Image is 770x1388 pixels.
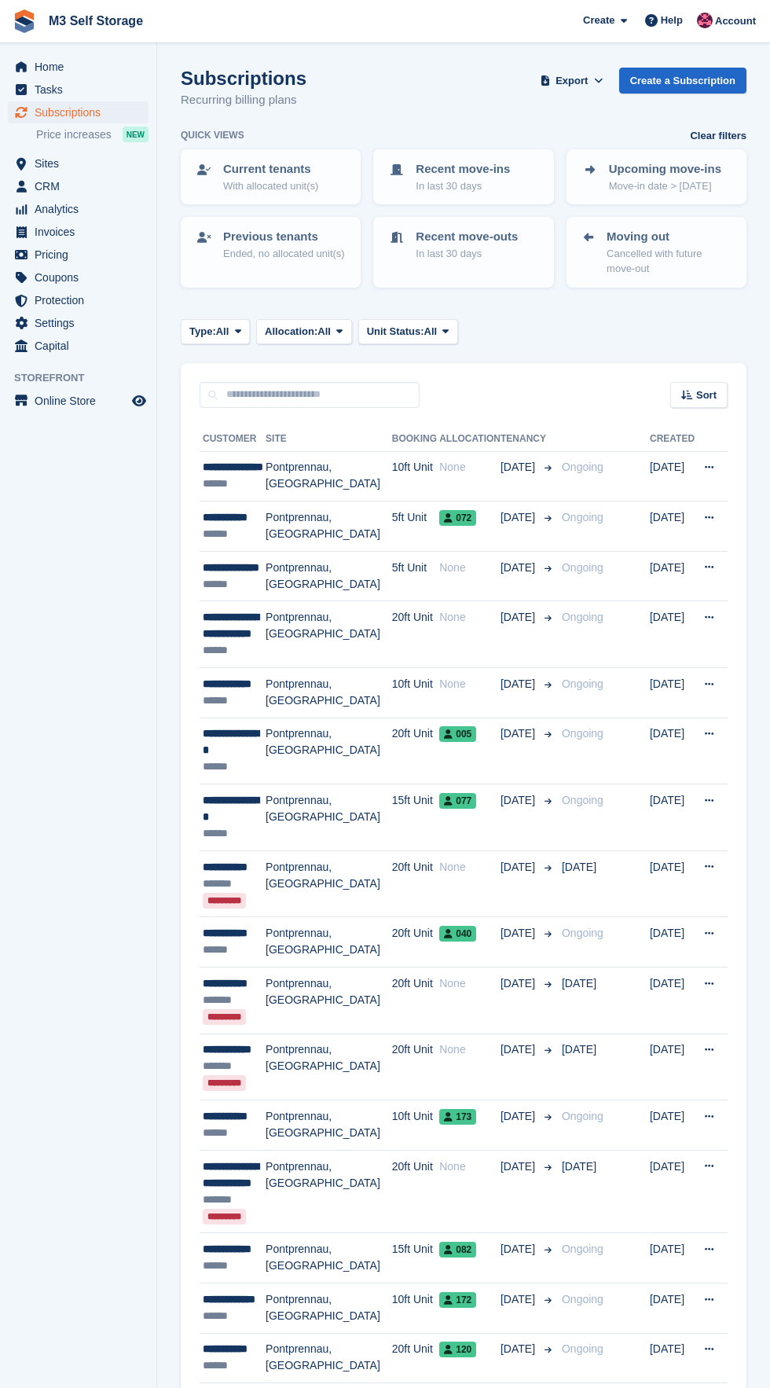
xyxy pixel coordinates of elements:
[35,175,129,197] span: CRM
[439,609,500,626] div: None
[223,178,318,194] p: With allocated unit(s)
[35,390,129,412] span: Online Store
[8,152,148,174] a: menu
[439,1292,476,1308] span: 172
[439,676,500,692] div: None
[392,427,439,452] th: Booking
[8,79,148,101] a: menu
[392,1333,439,1383] td: 20ft Unit
[562,861,596,873] span: [DATE]
[500,1291,538,1308] span: [DATE]
[181,319,250,345] button: Type: All
[609,178,721,194] p: Move-in date > [DATE]
[36,127,112,142] span: Price increases
[392,1283,439,1334] td: 10ft Unit
[439,560,500,576] div: None
[562,927,603,939] span: Ongoing
[8,198,148,220] a: menu
[367,324,424,340] span: Unit Status:
[439,1242,476,1258] span: 082
[375,151,552,203] a: Recent move-ins In last 30 days
[266,850,392,917] td: Pontprennau, [GEOGRAPHIC_DATA]
[439,1159,500,1175] div: None
[500,1041,538,1058] span: [DATE]
[8,101,148,123] a: menu
[130,391,148,410] a: Preview store
[500,859,538,876] span: [DATE]
[500,925,538,942] span: [DATE]
[562,1110,603,1122] span: Ongoing
[266,1333,392,1383] td: Pontprennau, [GEOGRAPHIC_DATA]
[35,221,129,243] span: Invoices
[500,725,538,742] span: [DATE]
[392,1100,439,1151] td: 10ft Unit
[439,726,476,742] span: 005
[8,289,148,311] a: menu
[650,1233,695,1283] td: [DATE]
[439,510,476,526] span: 072
[392,718,439,784] td: 20ft Unit
[562,1293,603,1305] span: Ongoing
[697,13,713,28] img: Nick Jones
[619,68,746,94] a: Create a Subscription
[500,975,538,992] span: [DATE]
[216,324,229,340] span: All
[650,551,695,601] td: [DATE]
[392,1150,439,1233] td: 20ft Unit
[266,784,392,851] td: Pontprennau, [GEOGRAPHIC_DATA]
[392,601,439,668] td: 20ft Unit
[568,151,745,203] a: Upcoming move-ins Move-in date > [DATE]
[266,668,392,718] td: Pontprennau, [GEOGRAPHIC_DATA]
[35,289,129,311] span: Protection
[583,13,614,28] span: Create
[35,56,129,78] span: Home
[8,312,148,334] a: menu
[392,968,439,1034] td: 20ft Unit
[266,917,392,968] td: Pontprennau, [GEOGRAPHIC_DATA]
[500,459,538,476] span: [DATE]
[500,1108,538,1125] span: [DATE]
[223,228,345,246] p: Previous tenants
[562,727,603,740] span: Ongoing
[256,319,352,345] button: Allocation: All
[568,218,745,286] a: Moving out Cancelled with future move-out
[8,56,148,78] a: menu
[439,859,500,876] div: None
[416,246,518,262] p: In last 30 days
[650,501,695,552] td: [DATE]
[266,451,392,501] td: Pontprennau, [GEOGRAPHIC_DATA]
[35,79,129,101] span: Tasks
[392,668,439,718] td: 10ft Unit
[439,1041,500,1058] div: None
[392,1233,439,1283] td: 15ft Unit
[266,968,392,1034] td: Pontprennau, [GEOGRAPHIC_DATA]
[650,1034,695,1100] td: [DATE]
[500,1341,538,1357] span: [DATE]
[14,370,156,386] span: Storefront
[562,1043,596,1056] span: [DATE]
[650,850,695,917] td: [DATE]
[500,509,538,526] span: [DATE]
[266,1150,392,1233] td: Pontprennau, [GEOGRAPHIC_DATA]
[690,128,746,144] a: Clear filters
[650,668,695,718] td: [DATE]
[392,917,439,968] td: 20ft Unit
[223,246,345,262] p: Ended, no allocated unit(s)
[500,609,538,626] span: [DATE]
[317,324,331,340] span: All
[439,926,476,942] span: 040
[661,13,683,28] span: Help
[35,335,129,357] span: Capital
[266,501,392,552] td: Pontprennau, [GEOGRAPHIC_DATA]
[266,1034,392,1100] td: Pontprennau, [GEOGRAPHIC_DATA]
[609,160,721,178] p: Upcoming move-ins
[416,160,510,178] p: Recent move-ins
[562,677,603,690] span: Ongoing
[439,427,500,452] th: Allocation
[182,218,359,270] a: Previous tenants Ended, no allocated unit(s)
[650,1283,695,1334] td: [DATE]
[13,9,36,33] img: stora-icon-8386f47178a22dfd0bd8f6a31ec36ba5ce8667c1dd55bd0f319d3a0aa187defe.svg
[375,218,552,270] a: Recent move-outs In last 30 days
[650,601,695,668] td: [DATE]
[562,461,603,473] span: Ongoing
